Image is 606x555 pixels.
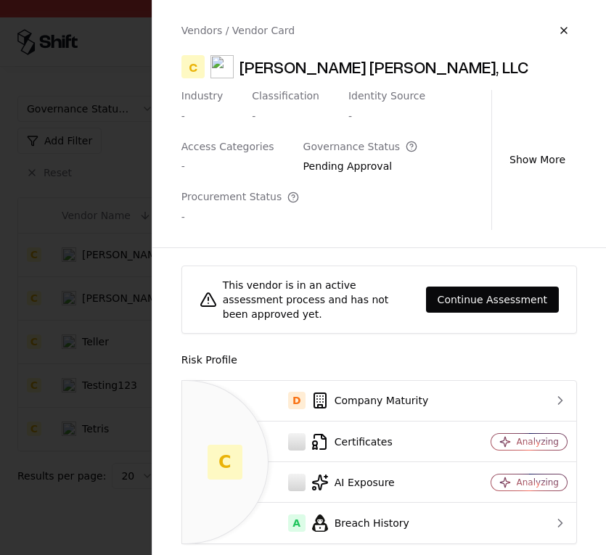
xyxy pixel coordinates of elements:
div: Analyzing [517,477,559,488]
div: Governance Status [303,141,418,154]
div: Procurement Status [181,191,300,204]
div: - [348,109,425,123]
div: Certificates [194,433,459,451]
div: - [181,210,300,224]
img: Stroz Friedberg, LLC [210,55,234,78]
div: D [288,392,306,409]
div: Analyzing [517,436,559,448]
div: Breach History [194,514,459,532]
div: AI Exposure [194,474,459,491]
div: C [208,445,242,480]
div: - [181,159,274,173]
button: Continue Assessment [426,287,559,313]
div: A [288,514,306,532]
button: Show More [498,147,577,173]
div: - [252,109,319,123]
div: This vendor is in an active assessment process and has not been approved yet. [223,278,414,321]
div: [PERSON_NAME] [PERSON_NAME], LLC [239,55,528,78]
div: Vendors / Vendor Card [181,23,295,38]
div: Company Maturity [194,392,459,409]
div: - [181,109,224,123]
div: Access Categories [181,141,274,154]
div: Identity Source [348,90,425,103]
div: Risk Profile [181,351,577,369]
div: Industry [181,90,224,103]
div: Pending Approval [303,159,418,179]
div: C [181,55,205,78]
div: Classification [252,90,319,103]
